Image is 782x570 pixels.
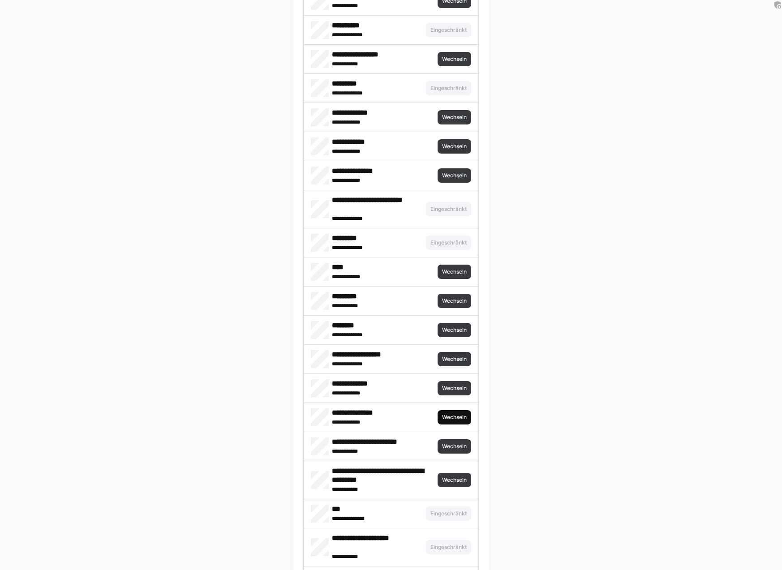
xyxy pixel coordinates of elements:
button: Eingeschränkt [426,23,471,37]
span: Wechseln [441,356,468,363]
button: Wechseln [438,139,471,154]
button: Eingeschränkt [426,202,471,216]
span: Wechseln [441,443,468,450]
span: Eingeschränkt [430,544,468,551]
button: Wechseln [438,265,471,279]
span: Wechseln [441,172,468,179]
span: Wechseln [441,414,468,421]
span: Wechseln [441,385,468,392]
button: Wechseln [438,52,471,66]
button: Eingeschränkt [426,236,471,250]
span: Wechseln [441,326,468,334]
button: Wechseln [438,294,471,308]
button: Eingeschränkt [426,81,471,95]
span: Wechseln [441,143,468,150]
span: Wechseln [441,114,468,121]
span: Wechseln [441,297,468,304]
span: Eingeschränkt [430,26,468,34]
span: Eingeschränkt [430,206,468,213]
button: Wechseln [438,473,471,487]
span: Wechseln [441,268,468,275]
span: Eingeschränkt [430,85,468,92]
button: Wechseln [438,110,471,124]
span: Eingeschränkt [430,239,468,246]
button: Wechseln [438,381,471,395]
span: Eingeschränkt [430,510,468,517]
button: Eingeschränkt [426,506,471,521]
span: Wechseln [441,476,468,484]
button: Wechseln [438,439,471,454]
button: Wechseln [438,323,471,337]
button: Eingeschränkt [426,540,471,554]
span: Wechseln [441,56,468,63]
button: Wechseln [438,168,471,183]
button: Wechseln [438,352,471,366]
button: Wechseln [438,410,471,424]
